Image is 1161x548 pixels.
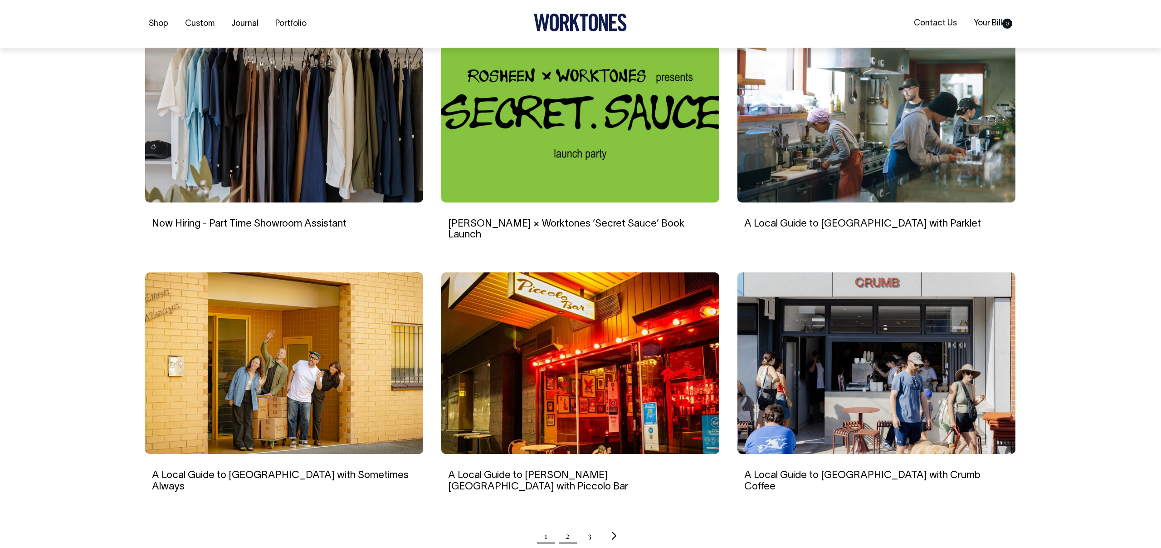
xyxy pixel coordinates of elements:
[145,524,1016,547] nav: Pagination
[737,21,1015,202] img: A Local Guide to Tokyo with Parklet
[152,219,346,228] a: Now Hiring - Part Time Showroom Assistant
[152,471,409,491] a: A Local Guide to [GEOGRAPHIC_DATA] with Sometimes Always
[744,471,981,491] a: A Local Guide to [GEOGRAPHIC_DATA] with Crumb Coffee
[145,21,423,202] img: Now Hiring - Part Time Showroom Assistant
[566,524,570,547] a: Page 2
[448,471,628,491] a: A Local Guide to [PERSON_NAME][GEOGRAPHIC_DATA] with Piccolo Bar
[737,272,1015,454] img: People gather outside a cafe with a shopfront sign that reads "crumb".
[544,524,547,547] span: Page 1
[145,16,172,31] a: Shop
[588,524,591,547] a: Page 3
[441,21,719,202] img: Rosheen Kaul × Worktones ‘Secret Sauce’ Book Launch
[744,219,981,228] a: A Local Guide to [GEOGRAPHIC_DATA] with Parklet
[1002,19,1012,29] span: 0
[228,16,262,31] a: Journal
[970,16,1016,31] a: Your Bill0
[910,16,961,31] a: Contact Us
[441,272,719,454] img: A Local Guide to Potts Point with Piccolo Bar
[610,524,617,547] a: Next page
[181,16,218,31] a: Custom
[448,219,684,239] a: [PERSON_NAME] × Worktones ‘Secret Sauce’ Book Launch
[145,272,423,454] img: A Local Guide to Adelaide with Sometimes Always
[272,16,310,31] a: Portfolio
